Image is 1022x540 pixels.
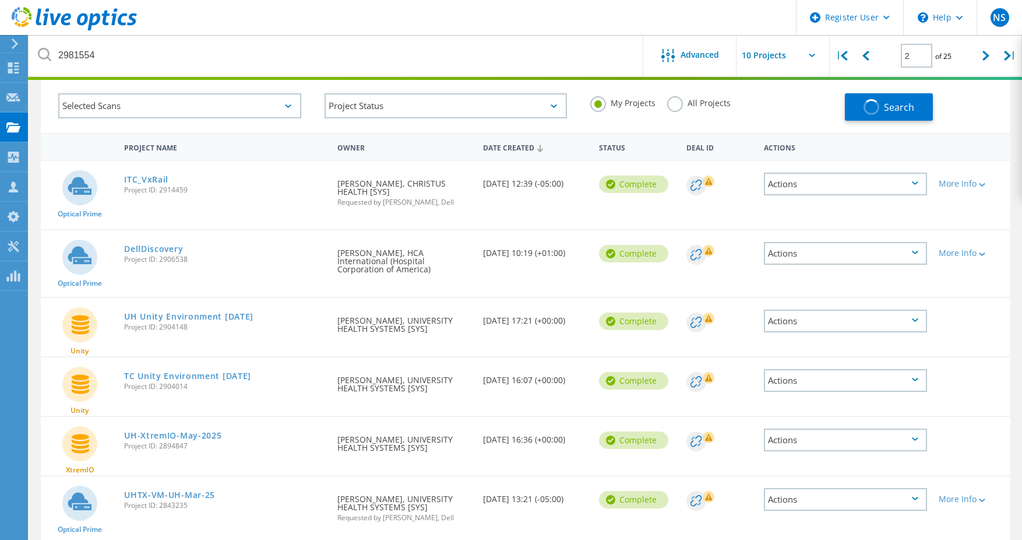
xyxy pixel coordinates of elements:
[332,230,477,285] div: [PERSON_NAME], HCA International (Hospital Corporation of America)
[681,51,719,59] span: Advanced
[477,476,594,515] div: [DATE] 13:21 (-05:00)
[332,136,477,157] div: Owner
[764,173,927,195] div: Actions
[764,369,927,392] div: Actions
[124,432,221,440] a: UH-XtremIO-May-2025
[667,96,731,107] label: All Projects
[884,101,914,114] span: Search
[477,357,594,396] div: [DATE] 16:07 (+00:00)
[477,298,594,336] div: [DATE] 17:21 (+00:00)
[29,35,644,76] input: Search projects by name, owner, ID, company, etc
[935,51,951,61] span: of 25
[599,313,668,330] div: Complete
[332,476,477,533] div: [PERSON_NAME], UNIVERSITY HEALTH SYSTEMS [SYS]
[681,136,758,157] div: Deal Id
[58,93,301,118] div: Selected Scans
[118,136,332,157] div: Project Name
[58,211,102,218] span: Optical Prime
[337,199,471,206] span: Requested by [PERSON_NAME], Dell
[599,176,668,193] div: Complete
[337,514,471,521] span: Requested by [PERSON_NAME], Dell
[332,357,477,404] div: [PERSON_NAME], UNIVERSITY HEALTH SYSTEMS [SYS]
[66,467,94,474] span: XtremIO
[939,495,1005,503] div: More Info
[124,443,326,450] span: Project ID: 2894847
[124,176,168,184] a: ITC_VxRail
[939,180,1005,188] div: More Info
[71,348,89,355] span: Unity
[599,372,668,390] div: Complete
[332,298,477,345] div: [PERSON_NAME], UNIVERSITY HEALTH SYSTEMS [SYS]
[477,161,594,199] div: [DATE] 12:39 (-05:00)
[124,324,326,331] span: Project ID: 2904148
[71,407,89,414] span: Unity
[599,491,668,509] div: Complete
[599,432,668,449] div: Complete
[830,35,854,76] div: |
[764,488,927,511] div: Actions
[332,417,477,464] div: [PERSON_NAME], UNIVERSITY HEALTH SYSTEMS [SYS]
[993,13,1006,22] span: NS
[124,245,183,253] a: DellDiscovery
[593,136,681,157] div: Status
[58,280,102,287] span: Optical Prime
[124,372,251,380] a: TC Unity Environment [DATE]
[599,245,668,262] div: Complete
[325,93,568,118] div: Project Status
[477,417,594,455] div: [DATE] 16:36 (+00:00)
[845,93,933,121] button: Search
[58,526,102,533] span: Optical Prime
[764,429,927,451] div: Actions
[590,96,656,107] label: My Projects
[124,502,326,509] span: Project ID: 2843235
[764,310,927,332] div: Actions
[124,256,326,263] span: Project ID: 2906538
[124,313,253,321] a: UH Unity Environment [DATE]
[477,230,594,269] div: [DATE] 10:19 (+01:00)
[124,187,326,194] span: Project ID: 2914459
[939,249,1005,257] div: More Info
[998,35,1022,76] div: |
[12,24,137,33] a: Live Optics Dashboard
[124,383,326,390] span: Project ID: 2904014
[918,12,928,23] svg: \n
[758,136,933,157] div: Actions
[332,161,477,218] div: [PERSON_NAME], CHRISTUS HEALTH [SYS]
[477,136,594,158] div: Date Created
[764,242,927,265] div: Actions
[124,491,215,499] a: UHTX-VM-UH-Mar-25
